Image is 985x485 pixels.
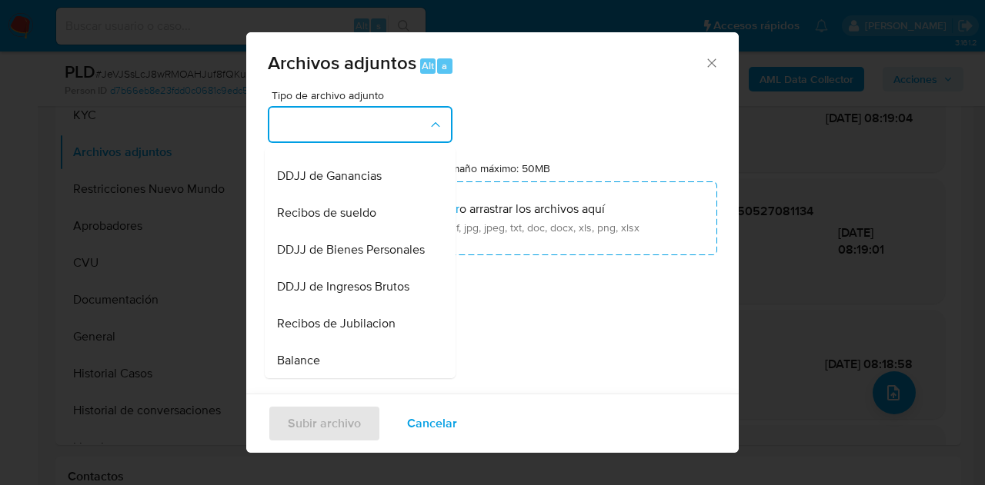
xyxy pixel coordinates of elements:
[277,242,425,257] span: DDJJ de Bienes Personales
[277,279,409,294] span: DDJJ de Ingresos Brutos
[268,49,416,76] span: Archivos adjuntos
[704,55,718,69] button: Cerrar
[442,58,447,73] span: a
[440,161,550,175] label: Tamaño máximo: 50MB
[407,407,457,440] span: Cancelar
[277,316,396,331] span: Recibos de Jubilacion
[387,405,477,442] button: Cancelar
[422,58,434,73] span: Alt
[277,353,320,368] span: Balance
[277,168,382,184] span: DDJJ de Ganancias
[272,90,456,101] span: Tipo de archivo adjunto
[277,205,376,221] span: Recibos de sueldo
